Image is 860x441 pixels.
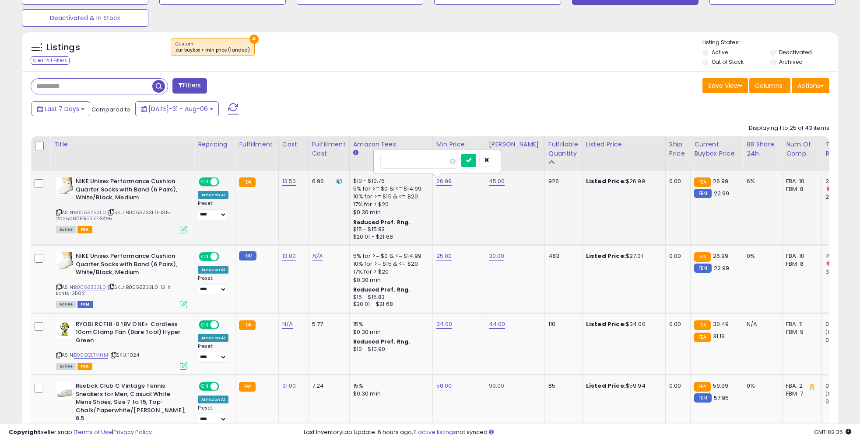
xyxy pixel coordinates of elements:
span: Custom: [176,41,250,54]
button: Filters [172,78,207,94]
div: FBA: 11 [786,320,815,328]
div: $20.01 - $21.68 [353,233,426,241]
div: $20.01 - $21.68 [353,301,426,308]
strong: Copyright [9,428,41,436]
button: × [249,35,259,44]
div: 0.00 [669,382,684,390]
div: Amazon Fees [353,140,429,149]
img: 41XMFwz1GYL._SL40_.jpg [56,177,74,194]
button: Last 7 Days [32,101,90,116]
small: Amazon Fees. [353,149,358,157]
div: Cost [282,140,305,149]
button: Columns [749,78,790,93]
span: 22.99 [714,189,730,198]
a: 34.00 [436,320,453,329]
div: Amazon AI [198,334,228,342]
div: $59.94 [586,382,659,390]
small: FBA [694,382,710,392]
div: Min Price [436,140,481,149]
b: Reduced Prof. Rng. [353,219,411,226]
span: 31.19 [713,332,725,340]
div: 7.24 [312,382,343,390]
div: 926 [548,177,576,185]
h5: Listings [46,42,80,54]
div: $15 - $15.83 [353,294,426,301]
span: Columns [755,81,783,90]
div: Current Buybox Price [694,140,739,158]
div: $0.30 min [353,328,426,336]
div: ASIN: [56,177,187,233]
a: 45.00 [489,177,505,186]
div: Num of Comp. [786,140,818,158]
span: ON [200,321,211,328]
div: 6% [747,177,776,185]
div: Amazon AI [198,191,228,199]
div: Amazon AI [198,266,228,274]
label: Out of Stock [712,58,744,66]
div: Repricing [198,140,232,149]
div: 0% [747,252,776,260]
a: Privacy Policy [113,428,152,436]
div: $34.00 [586,320,659,328]
small: FBA [694,320,710,330]
span: 30.49 [713,320,729,328]
span: All listings currently available for purchase on Amazon [56,301,76,308]
button: [DATE]-31 - Aug-06 [135,101,219,116]
div: 15% [353,320,426,328]
div: FBM: 8 [786,260,815,268]
a: 13.50 [282,177,296,186]
span: FBM [77,301,93,308]
div: 17% for > $20 [353,201,426,208]
div: ASIN: [56,320,187,369]
div: Fulfillment Cost [312,140,346,158]
label: Deactivated [779,49,812,56]
small: FBM [694,189,711,198]
div: 5% for >= $0 & <= $14.99 [353,185,426,193]
b: Listed Price: [586,382,626,390]
div: 17% for > $20 [353,268,426,276]
div: $10 - $10.76 [353,177,426,185]
span: OFF [218,383,232,390]
a: B09QQLTMHM [74,351,108,359]
b: Listed Price: [586,177,626,185]
b: NIKE Unisex Performance Cushion Quarter Socks with Band (6 Pairs), White/Black, Medium [76,252,182,279]
small: FBM [694,264,711,273]
small: (0%) [825,390,838,397]
img: 41f4bM-n28L._SL40_.jpg [56,320,74,338]
small: FBA [239,177,255,187]
a: 25.00 [436,252,452,260]
div: N/A [747,320,776,328]
small: FBA [239,320,255,330]
div: $26.99 [586,177,659,185]
span: [DATE]-31 - Aug-06 [148,104,208,113]
b: RYOBI RCF18-0 18V ONE+ Cordless 10cm Clamp Fan (Bare Tool) Hyper Green [76,320,182,347]
small: FBA [694,177,710,187]
span: ON [200,383,211,390]
label: Archived [779,58,803,66]
b: NIKE Unisex Performance Cushion Quarter Socks with Band (6 Pairs), White/Black, Medium [76,177,182,204]
div: 15% [353,382,426,390]
div: Ship Price [669,140,687,158]
span: 57.95 [714,394,729,402]
a: 31.00 [282,382,296,390]
span: FBA [77,226,92,233]
button: Save View [702,78,748,93]
div: 5.77 [312,320,343,328]
label: Active [712,49,728,56]
div: 10% for >= $15 & <= $20 [353,193,426,201]
a: 44.00 [489,320,505,329]
b: Reduced Prof. Rng. [353,338,411,345]
div: $0.30 min [353,390,426,398]
div: Last InventoryLab Update: 6 hours ago, not synced. [304,428,851,437]
a: 58.00 [436,382,452,390]
div: Preset: [198,405,228,425]
div: Listed Price [586,140,662,149]
div: Total Rev. [825,140,857,158]
div: 0.00 [669,177,684,185]
div: BB Share 24h. [747,140,779,158]
div: Preset: [198,344,228,363]
div: $0.30 min [353,208,426,216]
div: Displaying 1 to 25 of 43 items [749,124,829,132]
b: Listed Price: [586,320,626,328]
div: Preset: [198,275,228,295]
